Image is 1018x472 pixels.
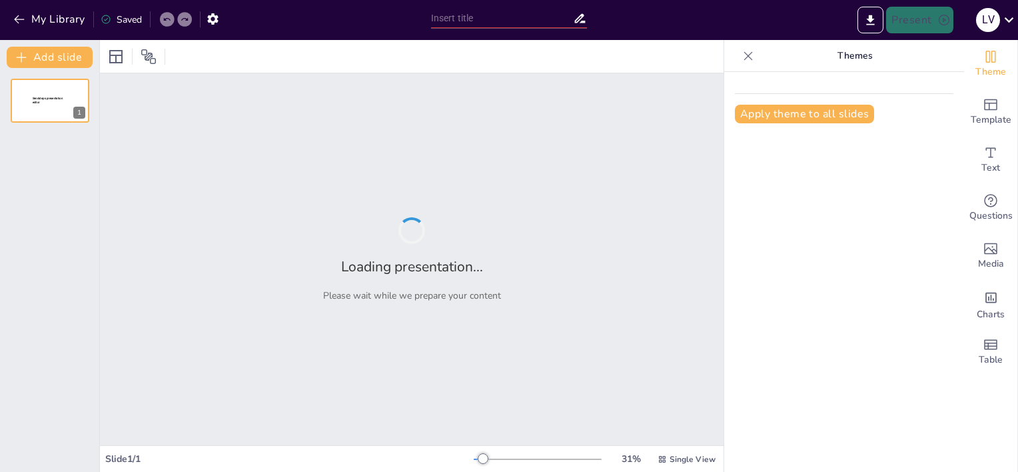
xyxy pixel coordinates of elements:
div: Get real-time input from your audience [964,184,1017,232]
span: Charts [977,307,1005,322]
div: Add text boxes [964,136,1017,184]
div: Add ready made slides [964,88,1017,136]
input: Insert title [431,9,574,28]
button: Add slide [7,47,93,68]
button: Export to PowerPoint [857,7,883,33]
h2: Loading presentation... [341,257,483,276]
div: L V [976,8,1000,32]
span: Position [141,49,157,65]
div: Slide 1 / 1 [105,453,474,465]
span: Theme [975,65,1006,79]
p: Please wait while we prepare your content [323,289,501,302]
div: 1 [11,79,89,123]
button: Apply theme to all slides [735,105,874,123]
div: Saved [101,13,142,26]
span: Text [981,161,1000,175]
button: Present [886,7,953,33]
div: Add charts and graphs [964,280,1017,328]
span: Questions [969,209,1013,223]
span: Media [978,257,1004,271]
div: Add images, graphics, shapes or video [964,232,1017,280]
p: Themes [759,40,951,72]
span: Sendsteps presentation editor [33,97,63,104]
span: Template [971,113,1011,127]
span: Single View [670,454,716,465]
span: Table [979,353,1003,367]
div: 1 [73,107,85,119]
div: Change the overall theme [964,40,1017,88]
div: 31 % [615,453,647,465]
div: Layout [105,46,127,67]
button: L V [976,7,1000,33]
div: Add a table [964,328,1017,376]
button: My Library [10,9,91,30]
